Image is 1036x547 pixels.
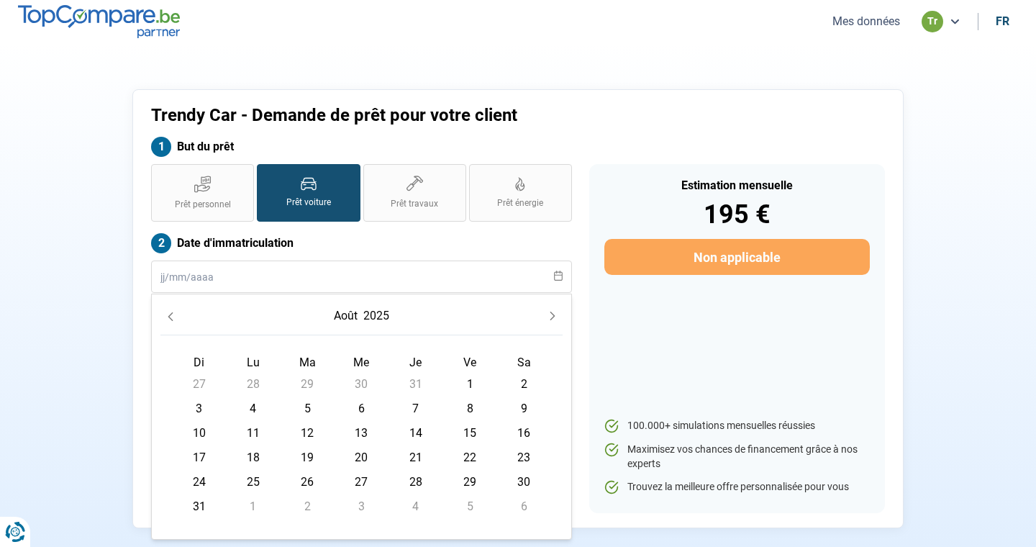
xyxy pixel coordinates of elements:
[335,470,388,494] td: 27
[172,470,226,494] td: 24
[296,373,319,396] span: 29
[151,261,572,293] input: jj/mm/aaaa
[350,422,373,445] span: 13
[350,495,373,518] span: 3
[281,372,335,397] td: 29
[512,422,535,445] span: 16
[242,373,265,396] span: 28
[188,446,211,469] span: 17
[512,373,535,396] span: 2
[458,495,481,518] span: 5
[286,196,331,209] span: Prêt voiture
[242,495,265,518] span: 1
[151,233,572,253] label: Date d'immatriculation
[497,494,551,519] td: 6
[388,421,442,446] td: 14
[604,443,870,471] li: Maximisez vos chances de financement grâce à nos experts
[281,446,335,470] td: 19
[18,5,180,37] img: TopCompare.be
[242,471,265,494] span: 25
[497,446,551,470] td: 23
[512,471,535,494] span: 30
[226,470,280,494] td: 25
[458,422,481,445] span: 15
[242,397,265,420] span: 4
[458,373,481,396] span: 1
[512,495,535,518] span: 6
[353,356,369,369] span: Me
[404,446,427,469] span: 21
[604,239,870,275] button: Non applicable
[409,356,422,369] span: Je
[497,197,543,209] span: Prêt énergie
[247,356,260,369] span: Lu
[226,372,280,397] td: 28
[604,480,870,494] li: Trouvez la meilleure offre personnalisée pour vous
[299,356,316,369] span: Ma
[172,421,226,446] td: 10
[442,446,496,470] td: 22
[458,446,481,469] span: 22
[172,397,226,421] td: 3
[404,373,427,396] span: 31
[226,421,280,446] td: 11
[335,446,388,470] td: 20
[497,470,551,494] td: 30
[512,397,535,420] span: 9
[442,470,496,494] td: 29
[296,397,319,420] span: 5
[458,471,481,494] span: 29
[404,397,427,420] span: 7
[388,397,442,421] td: 7
[335,372,388,397] td: 30
[335,421,388,446] td: 13
[296,471,319,494] span: 26
[188,495,211,518] span: 31
[388,372,442,397] td: 31
[172,372,226,397] td: 27
[388,494,442,519] td: 4
[242,446,265,469] span: 18
[242,422,265,445] span: 11
[604,202,870,227] div: 195 €
[175,199,231,211] span: Prêt personnel
[350,446,373,469] span: 20
[391,198,438,210] span: Prêt travaux
[335,397,388,421] td: 6
[463,356,476,369] span: Ve
[922,11,943,32] div: tr
[296,422,319,445] span: 12
[404,422,427,445] span: 14
[172,446,226,470] td: 17
[188,471,211,494] span: 24
[388,470,442,494] td: 28
[442,397,496,421] td: 8
[604,180,870,191] div: Estimation mensuelle
[281,421,335,446] td: 12
[151,137,572,157] label: But du prêt
[442,494,496,519] td: 5
[226,397,280,421] td: 4
[172,494,226,519] td: 31
[151,294,572,540] div: Choose Date
[542,306,563,326] button: Next Month
[296,495,319,518] span: 2
[442,372,496,397] td: 1
[194,356,204,369] span: Di
[281,397,335,421] td: 5
[497,397,551,421] td: 9
[458,397,481,420] span: 8
[296,446,319,469] span: 19
[188,373,211,396] span: 27
[188,397,211,420] span: 3
[517,356,531,369] span: Sa
[404,471,427,494] span: 28
[188,422,211,445] span: 10
[350,373,373,396] span: 30
[350,397,373,420] span: 6
[281,470,335,494] td: 26
[226,446,280,470] td: 18
[512,446,535,469] span: 23
[828,14,904,29] button: Mes données
[331,303,360,329] button: Choose Month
